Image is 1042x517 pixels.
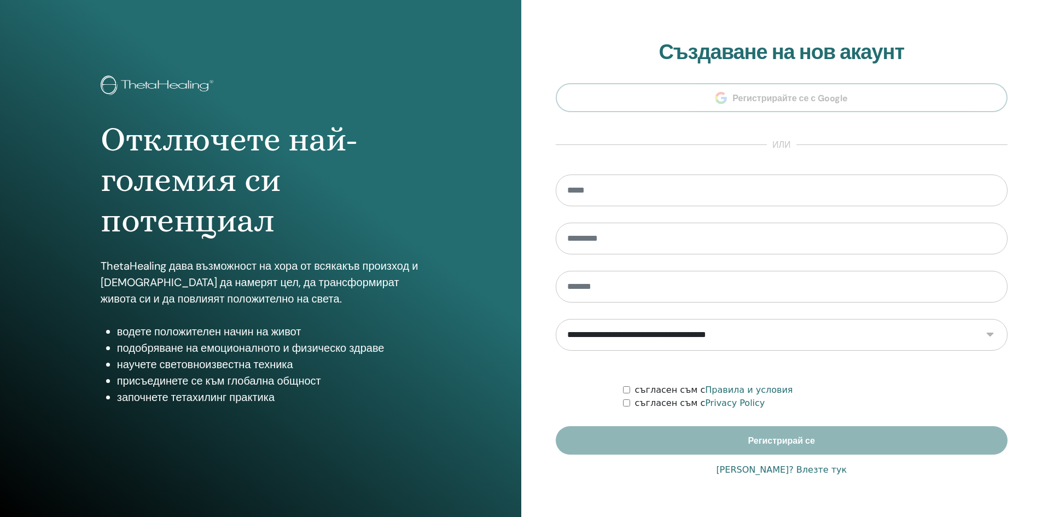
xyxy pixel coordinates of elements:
label: съгласен съм с [634,397,765,410]
a: Правила и условия [705,385,793,395]
h1: Отключете най-големия си потенциал [101,119,421,241]
span: или [767,138,796,152]
h2: Създаване на нов акаунт [556,40,1008,65]
li: започнете тетахилинг практика [117,389,421,405]
li: подобряване на емоционалното и физическо здраве [117,340,421,356]
a: Privacy Policy [705,398,765,408]
a: [PERSON_NAME]? Влезте тук [716,463,847,477]
li: присъединете се към глобална общност [117,373,421,389]
p: ThetaHealing дава възможност на хора от всякакъв произход и [DEMOGRAPHIC_DATA] да намерят цел, да... [101,258,421,307]
li: научете световноизвестна техника [117,356,421,373]
li: водете положителен начин на живот [117,323,421,340]
label: съгласен съм с [634,384,793,397]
